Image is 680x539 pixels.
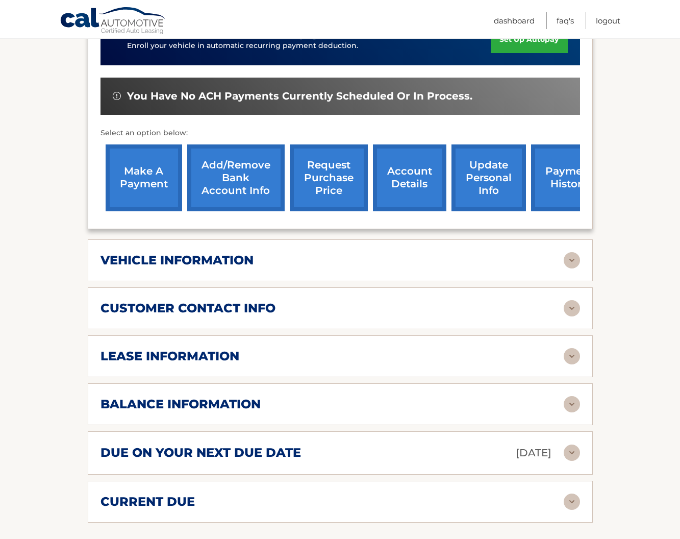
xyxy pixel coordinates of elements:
[100,397,261,412] h2: balance information
[451,144,526,211] a: update personal info
[557,12,574,29] a: FAQ's
[564,300,580,316] img: accordion-rest.svg
[564,445,580,461] img: accordion-rest.svg
[187,144,285,211] a: Add/Remove bank account info
[290,144,368,211] a: request purchase price
[100,445,301,460] h2: due on your next due date
[531,144,608,211] a: payment history
[564,252,580,268] img: accordion-rest.svg
[564,396,580,412] img: accordion-rest.svg
[127,90,472,103] span: You have no ACH payments currently scheduled or in process.
[494,12,535,29] a: Dashboard
[100,253,254,268] h2: vehicle information
[113,92,121,100] img: alert-white.svg
[373,144,446,211] a: account details
[127,40,491,52] p: Enroll your vehicle in automatic recurring payment deduction.
[100,127,580,139] p: Select an option below:
[564,348,580,364] img: accordion-rest.svg
[100,349,239,364] h2: lease information
[60,7,167,36] a: Cal Automotive
[516,444,551,462] p: [DATE]
[596,12,620,29] a: Logout
[106,144,182,211] a: make a payment
[491,26,567,53] a: set up autopay
[100,301,275,316] h2: customer contact info
[100,494,195,509] h2: current due
[564,494,580,510] img: accordion-rest.svg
